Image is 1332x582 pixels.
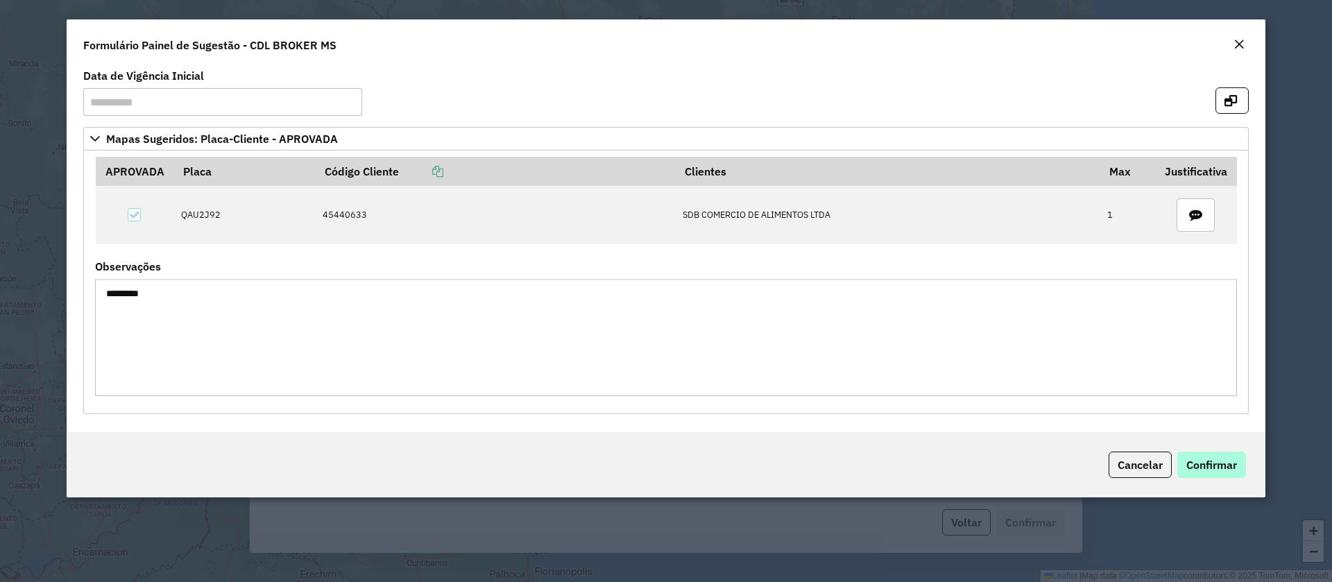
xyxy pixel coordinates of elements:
[173,186,315,244] td: QAU2J92
[95,258,161,275] label: Observações
[1177,452,1246,478] button: Confirmar
[1215,92,1249,106] hb-button: Confirma sugestões e abre em nova aba
[1109,452,1172,478] button: Cancelar
[96,157,174,186] th: APROVADA
[173,157,315,186] th: Placa
[1186,458,1237,472] span: Confirmar
[83,67,204,84] label: Data de Vigência Inicial
[1100,157,1155,186] th: Max
[106,133,338,144] span: Mapas Sugeridos: Placa-Cliente - APROVADA
[675,186,1100,244] td: SDB COMERCIO DE ALIMENTOS LTDA
[1118,458,1163,472] span: Cancelar
[675,157,1100,186] th: Clientes
[83,151,1249,414] div: Mapas Sugeridos: Placa-Cliente - APROVADA
[399,164,443,178] a: Copiar
[1155,157,1236,186] th: Justificativa
[83,127,1249,151] a: Mapas Sugeridos: Placa-Cliente - APROVADA
[315,157,675,186] th: Código Cliente
[83,37,336,53] h4: Formulário Painel de Sugestão - CDL BROKER MS
[315,186,675,244] td: 45440633
[1100,186,1155,244] td: 1
[1229,36,1249,54] button: Close
[1233,39,1245,50] em: Fechar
